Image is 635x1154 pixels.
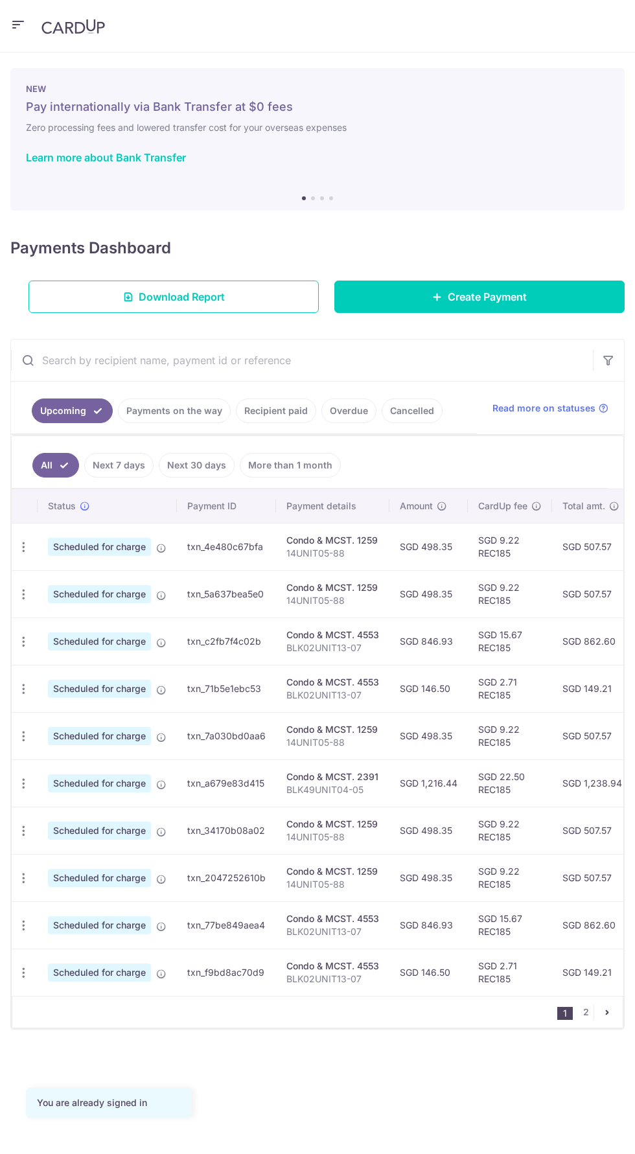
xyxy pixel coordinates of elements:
[468,712,552,759] td: SGD 9.22 REC185
[286,641,379,654] p: BLK02UNIT13-07
[286,689,379,702] p: BLK02UNIT13-07
[286,770,379,783] div: Condo & MCST. 2391
[321,398,376,423] a: Overdue
[48,632,151,651] span: Scheduled for charge
[177,617,276,665] td: txn_c2fb7f4c02b
[400,500,433,513] span: Amount
[286,676,379,689] div: Condo & MCST. 4553
[286,973,379,986] p: BLK02UNIT13-07
[552,523,632,570] td: SGD 507.57
[286,783,379,796] p: BLK49UNIT04-05
[552,570,632,617] td: SGD 507.57
[286,534,379,547] div: Condo & MCST. 1259
[276,489,389,523] th: Payment details
[286,547,379,560] p: 14UNIT05-88
[468,759,552,807] td: SGD 22.50 REC185
[562,500,605,513] span: Total amt.
[32,398,113,423] a: Upcoming
[159,453,235,478] a: Next 30 days
[468,949,552,996] td: SGD 2.71 REC185
[11,340,593,381] input: Search by recipient name, payment id or reference
[177,665,276,712] td: txn_71b5e1ebc53
[552,712,632,759] td: SGD 507.57
[26,84,609,94] p: NEW
[334,281,625,313] a: Create Payment
[389,949,468,996] td: SGD 146.50
[286,594,379,607] p: 14UNIT05-88
[468,901,552,949] td: SGD 15.67 REC185
[48,500,76,513] span: Status
[492,402,608,415] a: Read more on statuses
[48,964,151,982] span: Scheduled for charge
[468,617,552,665] td: SGD 15.67 REC185
[177,949,276,996] td: txn_f9bd8ac70d9
[286,831,379,844] p: 14UNIT05-88
[48,822,151,840] span: Scheduled for charge
[177,712,276,759] td: txn_7a030bd0aa6
[177,901,276,949] td: txn_77be849aea4
[478,500,527,513] span: CardUp fee
[389,570,468,617] td: SGD 498.35
[468,570,552,617] td: SGD 9.22 REC185
[286,629,379,641] div: Condo & MCST. 4553
[177,854,276,901] td: txn_2047252610b
[48,585,151,603] span: Scheduled for charge
[552,807,632,854] td: SGD 507.57
[48,727,151,745] span: Scheduled for charge
[389,712,468,759] td: SGD 498.35
[286,960,379,973] div: Condo & MCST. 4553
[552,665,632,712] td: SGD 149.21
[26,120,609,135] h6: Zero processing fees and lowered transfer cost for your overseas expenses
[286,925,379,938] p: BLK02UNIT13-07
[389,854,468,901] td: SGD 498.35
[286,818,379,831] div: Condo & MCST. 1259
[26,99,609,115] h5: Pay internationally via Bank Transfer at $0 fees
[389,807,468,854] td: SGD 498.35
[552,949,632,996] td: SGD 149.21
[552,854,632,901] td: SGD 507.57
[286,723,379,736] div: Condo & MCST. 1259
[286,865,379,878] div: Condo & MCST. 1259
[448,289,527,305] span: Create Payment
[389,901,468,949] td: SGD 846.93
[118,398,231,423] a: Payments on the way
[286,581,379,594] div: Condo & MCST. 1259
[557,1007,573,1020] li: 1
[389,617,468,665] td: SGD 846.93
[48,538,151,556] span: Scheduled for charge
[84,453,154,478] a: Next 7 days
[382,398,443,423] a: Cancelled
[177,807,276,854] td: txn_34170b08a02
[578,1004,594,1020] a: 2
[389,759,468,807] td: SGD 1,216.44
[26,151,186,164] a: Learn more about Bank Transfer
[29,281,319,313] a: Download Report
[236,398,316,423] a: Recipient paid
[41,19,105,34] img: CardUp
[552,759,632,807] td: SGD 1,238.94
[389,665,468,712] td: SGD 146.50
[240,453,341,478] a: More than 1 month
[552,901,632,949] td: SGD 862.60
[552,617,632,665] td: SGD 862.60
[37,1096,181,1109] div: You are already signed in
[177,759,276,807] td: txn_a679e83d415
[48,680,151,698] span: Scheduled for charge
[468,665,552,712] td: SGD 2.71 REC185
[557,997,623,1028] nav: pager
[32,453,79,478] a: All
[48,916,151,934] span: Scheduled for charge
[468,523,552,570] td: SGD 9.22 REC185
[389,523,468,570] td: SGD 498.35
[48,774,151,792] span: Scheduled for charge
[177,570,276,617] td: txn_5a637bea5e0
[10,237,171,260] h4: Payments Dashboard
[177,523,276,570] td: txn_4e480c67bfa
[492,402,595,415] span: Read more on statuses
[177,489,276,523] th: Payment ID
[139,289,225,305] span: Download Report
[286,736,379,749] p: 14UNIT05-88
[48,869,151,887] span: Scheduled for charge
[468,807,552,854] td: SGD 9.22 REC185
[286,878,379,891] p: 14UNIT05-88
